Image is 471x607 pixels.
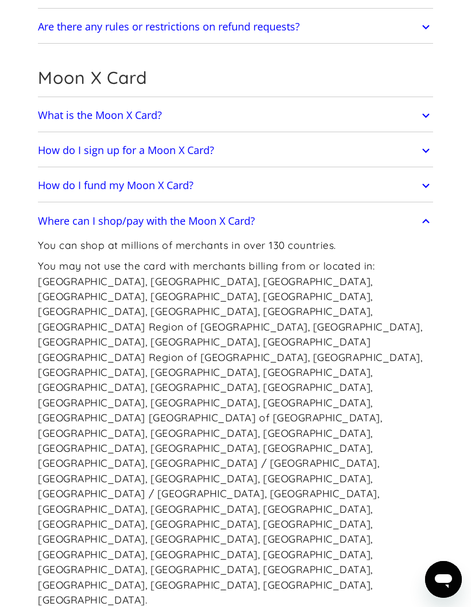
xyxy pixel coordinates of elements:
a: Are there any rules or restrictions on refund requests? [38,14,433,40]
h2: What is the Moon X Card? [38,109,162,122]
a: Where can I shop/pay with the Moon X Card? [38,208,433,234]
a: How do I fund my Moon X Card? [38,173,433,199]
h2: Are there any rules or restrictions on refund requests? [38,21,300,33]
p: You may not use the card with merchants billing from or located in: [GEOGRAPHIC_DATA], [GEOGRAPHI... [38,258,433,607]
a: How do I sign up for a Moon X Card? [38,138,433,164]
h2: How do I fund my Moon X Card? [38,179,194,192]
a: What is the Moon X Card? [38,103,433,129]
h2: How do I sign up for a Moon X Card? [38,144,214,157]
h2: Moon X Card [38,67,433,88]
p: You can shop at millions of merchants in over 130 countries. [38,237,433,252]
h2: Where can I shop/pay with the Moon X Card? [38,215,255,228]
iframe: Button to launch messaging window [425,561,462,598]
